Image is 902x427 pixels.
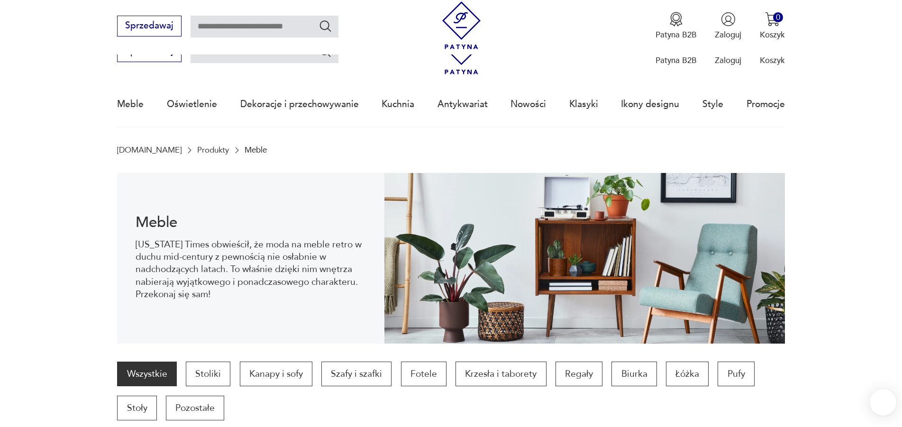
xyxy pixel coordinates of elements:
[556,362,602,386] a: Regały
[569,82,598,126] a: Klasyki
[401,362,446,386] a: Fotele
[773,12,783,22] div: 0
[319,45,332,58] button: Szukaj
[321,362,392,386] a: Szafy i szafki
[669,12,683,27] img: Ikona medalu
[117,396,156,420] a: Stoły
[384,173,785,344] img: Meble
[117,23,181,30] a: Sprzedawaj
[437,82,488,126] a: Antykwariat
[456,362,546,386] a: Krzesła i taborety
[666,362,709,386] a: Łóżka
[760,12,785,40] button: 0Koszyk
[117,48,181,56] a: Sprzedawaj
[437,1,485,49] img: Patyna - sklep z meblami i dekoracjami vintage
[611,362,656,386] a: Biurka
[715,12,741,40] button: Zaloguj
[117,145,182,154] a: [DOMAIN_NAME]
[240,362,312,386] a: Kanapy i sofy
[656,29,697,40] p: Patyna B2B
[319,19,332,33] button: Szukaj
[715,55,741,66] p: Zaloguj
[510,82,546,126] a: Nowości
[167,82,217,126] a: Oświetlenie
[656,12,697,40] a: Ikona medaluPatyna B2B
[136,216,366,229] h1: Meble
[765,12,780,27] img: Ikona koszyka
[186,362,230,386] a: Stoliki
[760,55,785,66] p: Koszyk
[117,362,176,386] a: Wszystkie
[136,238,366,301] p: [US_STATE] Times obwieścił, że moda na meble retro w duchu mid-century z pewnością nie osłabnie w...
[715,29,741,40] p: Zaloguj
[382,82,414,126] a: Kuchnia
[721,12,736,27] img: Ikonka użytkownika
[240,82,359,126] a: Dekoracje i przechowywanie
[702,82,723,126] a: Style
[197,145,229,154] a: Produkty
[245,145,267,154] p: Meble
[166,396,224,420] a: Pozostałe
[656,12,697,40] button: Patyna B2B
[718,362,754,386] a: Pufy
[870,389,896,416] iframe: Smartsupp widget button
[621,82,679,126] a: Ikony designu
[656,55,697,66] p: Patyna B2B
[747,82,785,126] a: Promocje
[117,82,144,126] a: Meble
[760,29,785,40] p: Koszyk
[117,16,181,36] button: Sprzedawaj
